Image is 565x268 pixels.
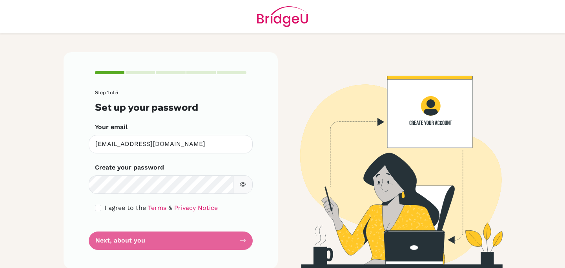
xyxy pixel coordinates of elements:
[95,163,164,172] label: Create your password
[95,89,118,95] span: Step 1 of 5
[104,204,146,211] span: I agree to the
[95,122,128,132] label: Your email
[168,204,172,211] span: &
[95,102,246,113] h3: Set up your password
[148,204,166,211] a: Terms
[174,204,218,211] a: Privacy Notice
[89,135,253,153] input: Insert your email*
